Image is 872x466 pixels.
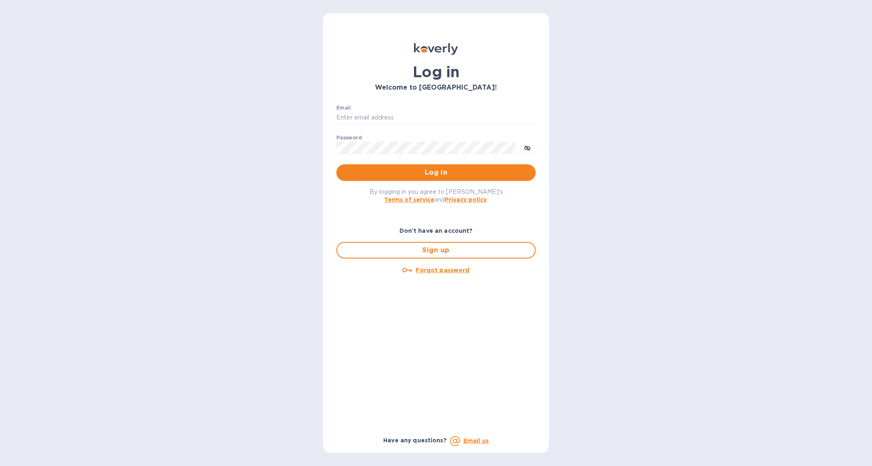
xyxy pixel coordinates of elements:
img: Koverly [414,43,458,55]
button: toggle password visibility [519,139,536,156]
a: Email us [463,437,489,444]
h3: Welcome to [GEOGRAPHIC_DATA]! [336,84,536,92]
b: Have any questions? [383,437,447,444]
b: Don't have an account? [399,227,473,234]
label: Email [336,105,351,110]
button: Log in [336,164,536,181]
input: Enter email address [336,112,536,124]
u: Forgot password [416,267,469,273]
h1: Log in [336,63,536,81]
a: Privacy policy [445,196,487,203]
span: Log in [343,168,529,178]
span: Sign up [344,245,528,255]
a: Terms of service [384,196,434,203]
span: By logging in you agree to [PERSON_NAME]'s and . [370,188,503,203]
label: Password [336,135,362,140]
button: Sign up [336,242,536,259]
